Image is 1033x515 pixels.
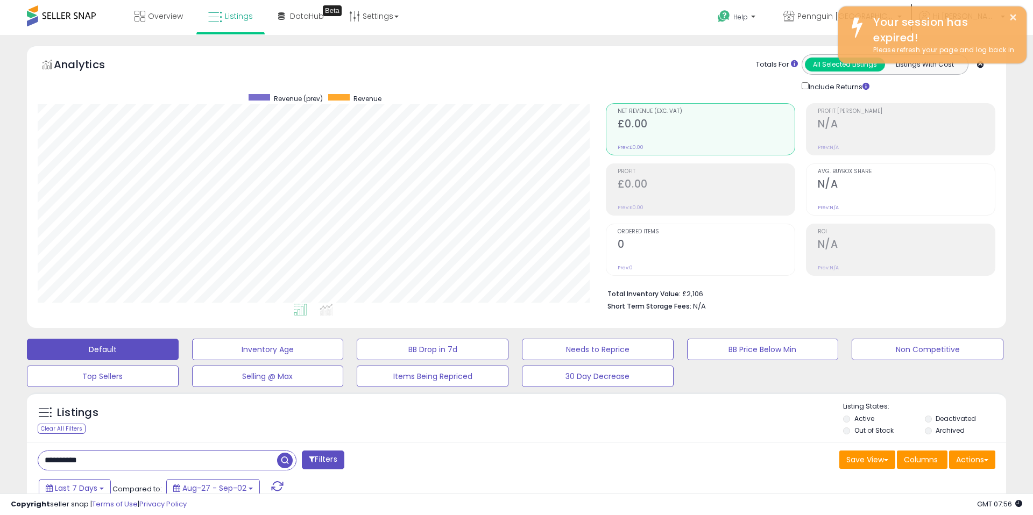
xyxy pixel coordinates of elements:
button: All Selected Listings [805,58,885,71]
span: Net Revenue (Exc. VAT) [618,109,795,115]
small: Prev: 0 [618,264,633,271]
span: Revenue [353,94,381,103]
button: Last 7 Days [39,479,111,497]
small: Prev: £0.00 [618,204,643,211]
small: Prev: N/A [818,144,839,151]
button: Selling @ Max [192,366,344,387]
button: Listings With Cost [885,58,965,71]
div: Include Returns [794,80,882,92]
button: Actions [949,450,995,469]
div: Clear All Filters [38,424,86,434]
div: Tooltip anchor [323,5,342,16]
h2: £0.00 [618,178,795,192]
button: Default [27,339,179,360]
div: Please refresh your page and log back in [865,45,1018,55]
b: Short Term Storage Fees: [607,302,691,311]
label: Deactivated [936,414,976,423]
span: Avg. Buybox Share [818,169,995,175]
button: × [1009,11,1017,24]
div: seller snap | | [11,499,187,510]
button: Aug-27 - Sep-02 [166,479,260,497]
a: Privacy Policy [139,499,187,509]
a: Help [709,2,766,35]
button: 30 Day Decrease [522,366,674,387]
button: BB Price Below Min [687,339,839,360]
span: N/A [693,301,706,311]
h2: £0.00 [618,118,795,132]
h2: N/A [818,118,995,132]
span: ROI [818,229,995,235]
button: Columns [897,450,947,469]
div: Your session has expired! [865,15,1018,45]
label: Archived [936,426,965,435]
button: Filters [302,450,344,469]
b: Total Inventory Value: [607,289,681,298]
button: Top Sellers [27,366,179,387]
h5: Listings [57,405,98,420]
span: Help [733,12,748,22]
div: Totals For [756,60,798,70]
span: DataHub [290,11,324,22]
h2: N/A [818,178,995,192]
button: Non Competitive [852,339,1003,360]
span: Pennguin [GEOGRAPHIC_DATA] [797,11,894,22]
button: Items Being Repriced [357,366,508,387]
small: Prev: N/A [818,264,839,271]
small: Prev: N/A [818,204,839,211]
span: Overview [148,11,183,22]
i: Get Help [717,10,731,23]
span: Profit [618,169,795,175]
p: Listing States: [843,402,1006,412]
span: Compared to: [112,484,162,494]
h2: 0 [618,238,795,253]
span: Profit [PERSON_NAME] [818,109,995,115]
small: Prev: £0.00 [618,144,643,151]
span: Ordered Items [618,229,795,235]
span: Listings [225,11,253,22]
span: Aug-27 - Sep-02 [182,483,246,493]
strong: Copyright [11,499,50,509]
button: Needs to Reprice [522,339,674,360]
label: Out of Stock [854,426,894,435]
button: Save View [839,450,895,469]
span: Revenue (prev) [274,94,323,103]
span: Last 7 Days [55,483,97,493]
span: Columns [904,454,938,465]
button: BB Drop in 7d [357,339,508,360]
button: Inventory Age [192,339,344,360]
label: Active [854,414,874,423]
a: Terms of Use [92,499,138,509]
li: £2,106 [607,287,987,299]
h5: Analytics [54,57,126,75]
h2: N/A [818,238,995,253]
span: 2025-09-15 07:56 GMT [977,499,1022,509]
